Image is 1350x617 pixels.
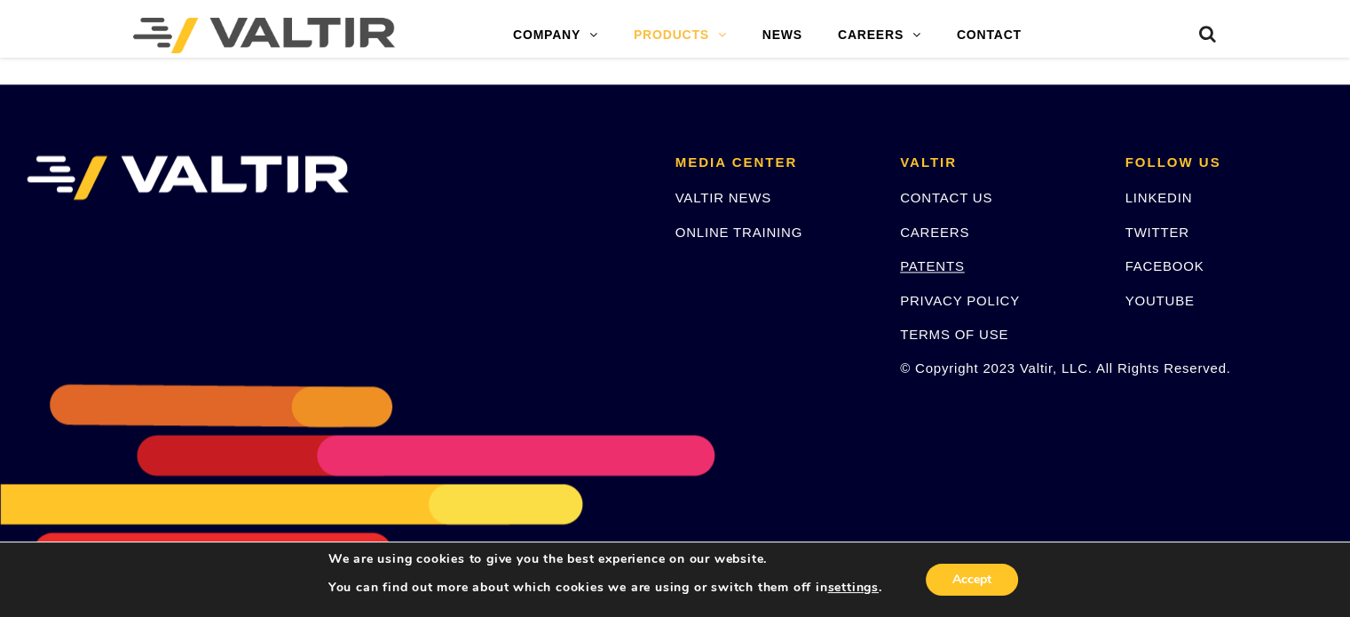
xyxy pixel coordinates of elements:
[27,155,349,200] img: VALTIR
[328,551,882,567] p: We are using cookies to give you the best experience on our website.
[900,258,965,273] a: PATENTS
[900,293,1020,308] a: PRIVACY POLICY
[900,327,1008,342] a: TERMS OF USE
[675,225,802,240] a: ONLINE TRAINING
[1125,190,1193,205] a: LINKEDIN
[1125,293,1195,308] a: YOUTUBE
[926,564,1018,596] button: Accept
[133,18,395,53] img: Valtir
[675,190,771,205] a: VALTIR NEWS
[495,18,616,53] a: COMPANY
[675,155,873,170] h2: MEDIA CENTER
[1125,258,1204,273] a: FACEBOOK
[328,580,882,596] p: You can find out more about which cookies we are using or switch them off in .
[1125,155,1323,170] h2: FOLLOW US
[820,18,939,53] a: CAREERS
[900,225,969,240] a: CAREERS
[827,580,878,596] button: settings
[745,18,820,53] a: NEWS
[1125,225,1189,240] a: TWITTER
[939,18,1039,53] a: CONTACT
[900,190,992,205] a: CONTACT US
[900,155,1098,170] h2: VALTIR
[616,18,745,53] a: PRODUCTS
[900,358,1098,378] p: © Copyright 2023 Valtir, LLC. All Rights Reserved.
